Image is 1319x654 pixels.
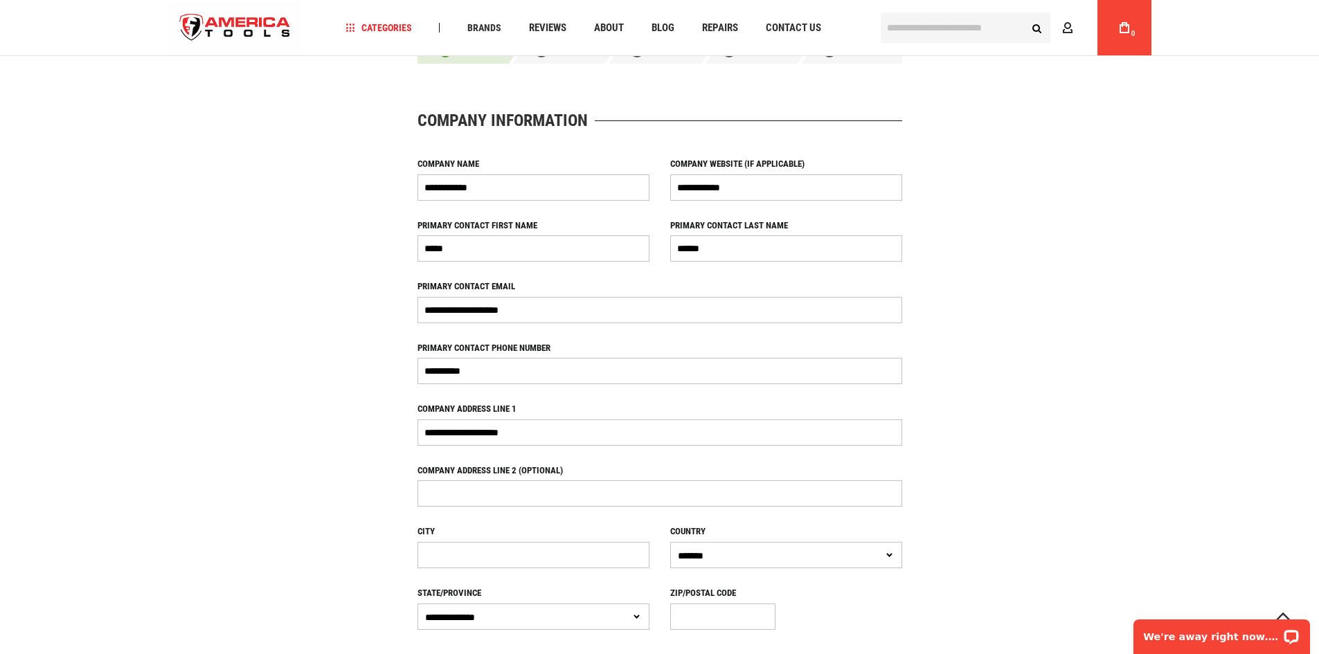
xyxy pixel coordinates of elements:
[418,220,537,230] span: Primary Contact First Name
[461,19,508,37] a: Brands
[418,343,550,353] span: Primary Contact Phone Number
[1024,15,1050,41] button: Search
[418,281,515,291] span: Primary Contact Email
[418,526,435,536] span: City
[696,19,744,37] a: Repairs
[670,588,736,598] span: Zip/Postal Code
[418,465,563,475] span: Company Address line 2 (optional)
[645,19,681,37] a: Blog
[594,23,624,33] span: About
[418,403,517,414] span: Company Address line 1
[1124,610,1319,654] iframe: LiveChat chat widget
[467,23,501,33] span: Brands
[670,220,788,230] span: Primary Contact Last Name
[588,19,630,37] a: About
[702,23,738,33] span: Repairs
[346,23,412,33] span: Categories
[339,19,418,37] a: Categories
[1131,30,1136,37] span: 0
[418,112,588,129] span: Company Information
[760,19,827,37] a: Contact Us
[529,23,566,33] span: Reviews
[418,158,479,169] span: Company Name
[168,2,303,54] img: America Tools
[766,23,821,33] span: Contact Us
[670,526,706,536] span: Country
[418,588,481,598] span: State/Province
[523,19,573,37] a: Reviews
[168,2,303,54] a: store logo
[652,23,674,33] span: Blog
[670,158,805,169] span: Company Website (if applicable)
